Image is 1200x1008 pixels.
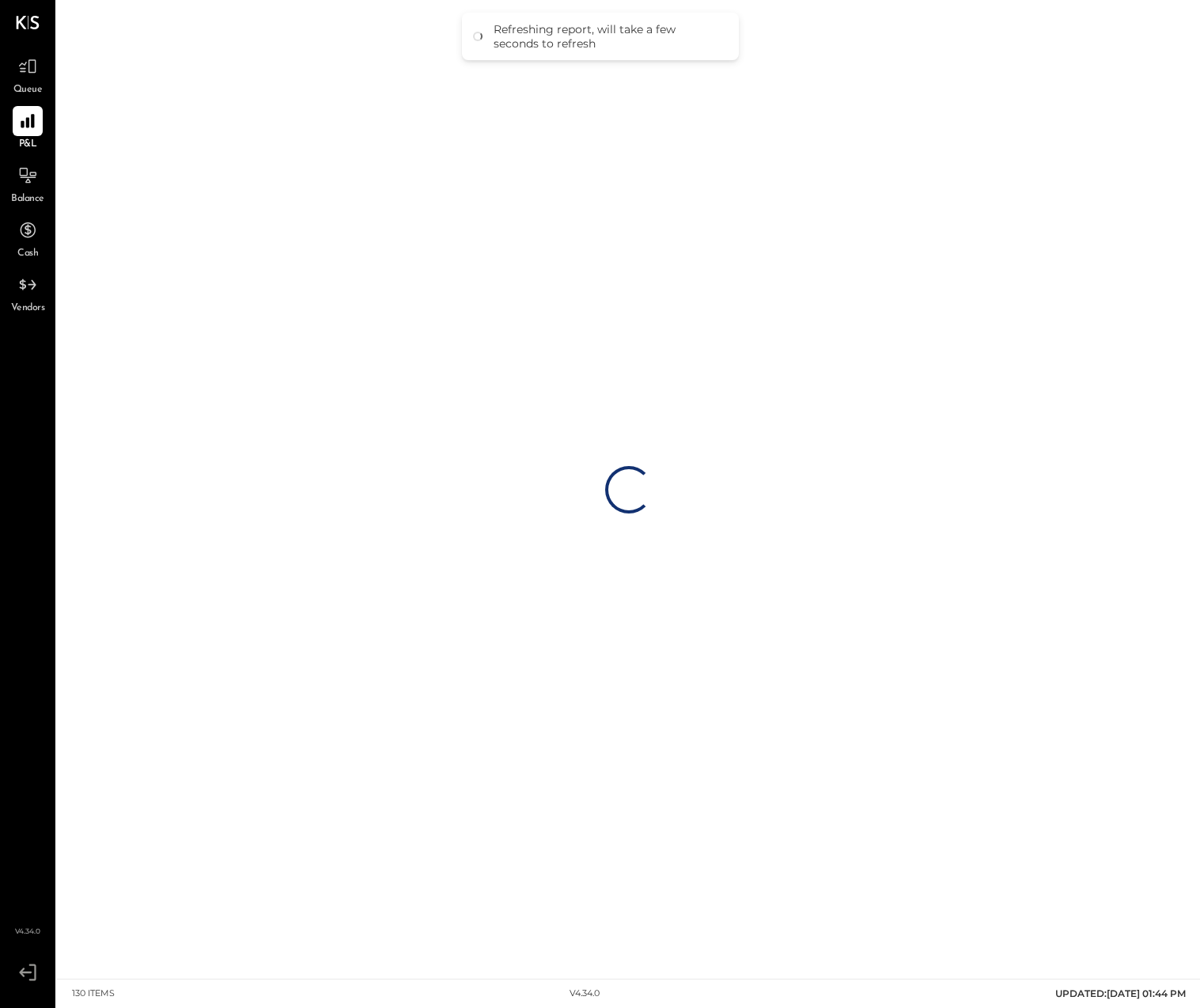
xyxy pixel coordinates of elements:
[570,987,600,1000] div: v 4.34.0
[1,215,55,261] a: Cash
[1,270,55,316] a: Vendors
[11,301,45,316] span: Vendors
[17,247,38,261] span: Cash
[494,22,723,51] div: Refreshing report, will take a few seconds to refresh
[13,83,43,97] span: Queue
[1,161,55,207] a: Balance
[72,987,115,1000] div: 130 items
[1055,987,1186,999] span: UPDATED: [DATE] 01:44 PM
[19,138,37,152] span: P&L
[1,51,55,97] a: Queue
[1,106,55,152] a: P&L
[11,192,44,207] span: Balance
